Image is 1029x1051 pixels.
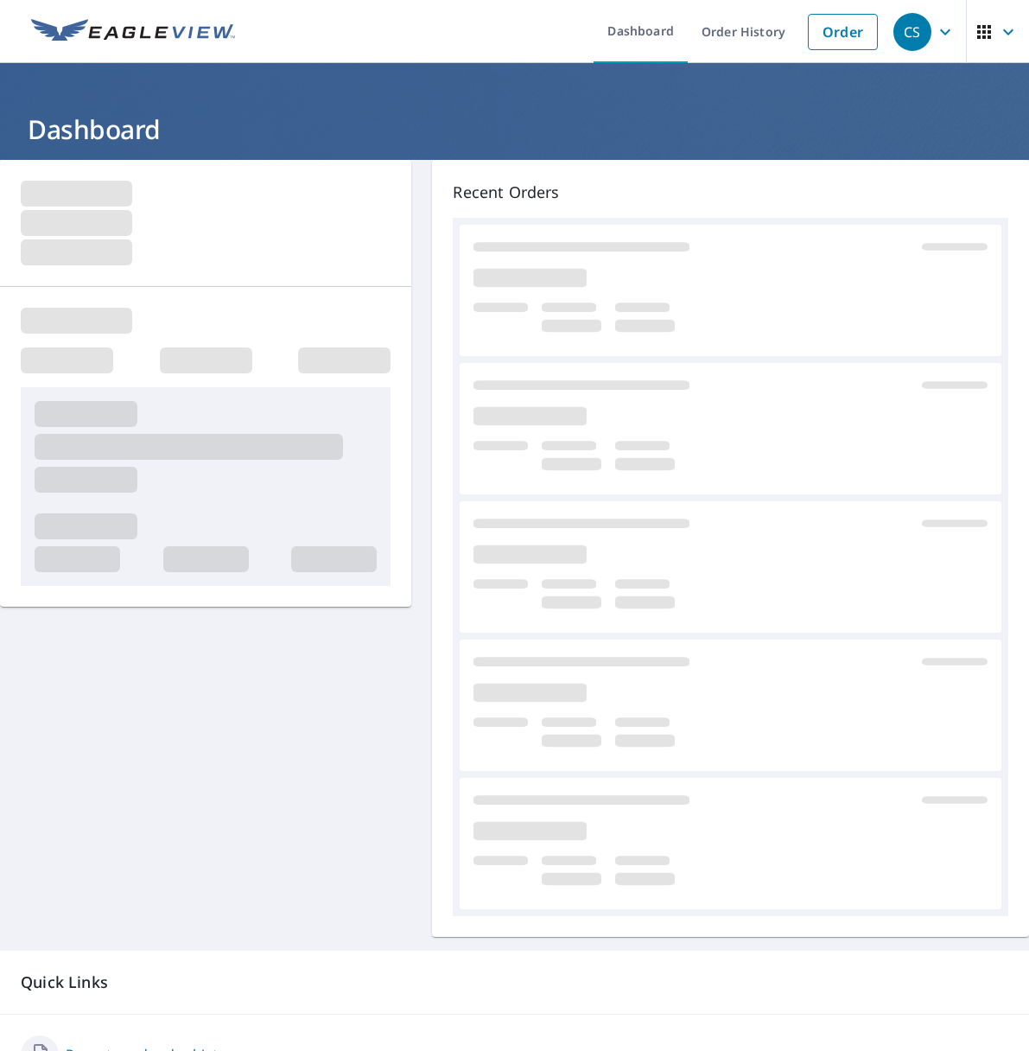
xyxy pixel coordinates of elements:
p: Quick Links [21,971,1008,993]
img: EV Logo [31,19,235,45]
a: Order [808,14,878,50]
h1: Dashboard [21,111,1008,147]
p: Recent Orders [453,181,1008,204]
div: CS [893,13,931,51]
